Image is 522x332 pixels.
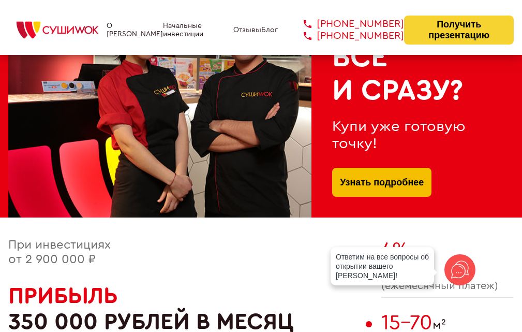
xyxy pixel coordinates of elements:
[381,240,409,261] span: 4%
[261,26,278,34] a: Блог
[163,22,233,38] a: Начальные инвестиции
[107,22,163,38] a: О [PERSON_NAME]
[233,26,261,34] a: Отзывы
[331,247,434,285] div: Ответим на все вопросы об открытии вашего [PERSON_NAME]!
[332,168,431,197] button: Узнать подробнее
[8,239,111,266] span: При инвестициях от 2 900 000 ₽
[404,16,514,45] button: Получить презентацию
[340,168,424,197] a: Узнать подробнее
[332,8,493,108] h2: Хочешь всё и сразу?
[288,18,404,30] a: [PHONE_NUMBER]
[8,19,107,41] img: СУШИWOK
[288,30,404,42] a: [PHONE_NUMBER]
[332,118,493,153] div: Купи уже готовую точку!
